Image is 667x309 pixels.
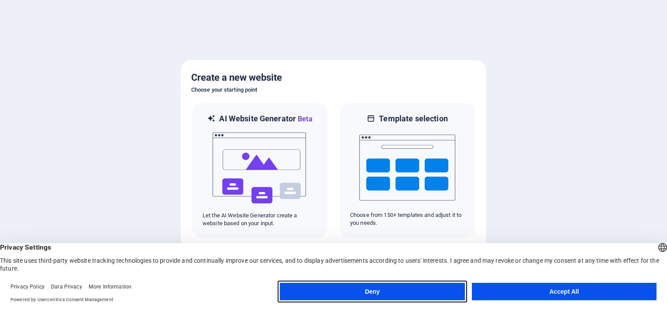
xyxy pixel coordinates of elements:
h6: Template selection [379,113,447,124]
p: Let the AI Website Generator create a website based on your input. [203,212,317,227]
img: ai [212,124,308,212]
h6: AI Website Generator [219,113,312,124]
h6: Choose your starting point [191,85,476,95]
div: AI Website GeneratorBetaaiLet the AI Website Generator create a website based on your input. [191,102,328,239]
h5: Create a new website [191,71,476,85]
p: Choose from 150+ templates and adjust it to you needs. [350,211,464,227]
span: Beta [296,115,313,123]
div: Template selectionChoose from 150+ templates and adjust it to you needs. [339,102,476,239]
